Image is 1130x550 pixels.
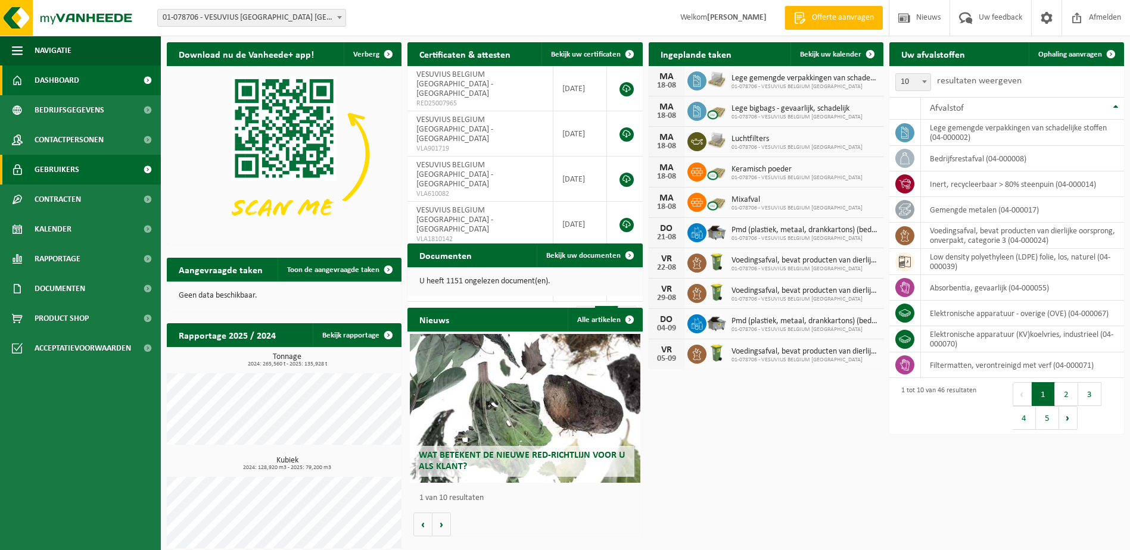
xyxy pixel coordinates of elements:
div: VR [655,285,678,294]
div: 29-08 [655,294,678,302]
td: voedingsafval, bevat producten van dierlijke oorsprong, onverpakt, categorie 3 (04-000024) [921,223,1124,249]
span: VLA901719 [416,144,544,154]
button: Vorige [413,512,432,536]
span: Documenten [35,274,85,304]
div: DO [655,315,678,324]
span: VLA610082 [416,189,544,199]
div: 18-08 [655,203,678,211]
h2: Documenten [407,243,484,267]
span: 01-078706 - VESUVIUS BELGIUM [GEOGRAPHIC_DATA] [731,205,863,212]
button: 4 [1013,406,1036,430]
span: VESUVIUS BELGIUM [GEOGRAPHIC_DATA] - [GEOGRAPHIC_DATA] [416,161,493,189]
td: [DATE] [553,111,608,157]
span: Wat betekent de nieuwe RED-richtlijn voor u als klant? [419,451,625,471]
div: 21-08 [655,233,678,242]
img: WB-5000-GAL-GY-01 [706,312,727,333]
button: Volgende [432,512,451,536]
img: PB-CU [706,100,727,120]
span: 01-078706 - VESUVIUS BELGIUM [GEOGRAPHIC_DATA] [731,114,863,121]
span: Lege bigbags - gevaarlijk, schadelijk [731,104,863,114]
div: DO [655,224,678,233]
td: filtermatten, verontreinigd met verf (04-000071) [921,352,1124,378]
span: 01-078706 - VESUVIUS BELGIUM [GEOGRAPHIC_DATA] [731,326,877,333]
div: 22-08 [655,264,678,272]
h2: Download nu de Vanheede+ app! [167,42,326,65]
td: low density polyethyleen (LDPE) folie, los, naturel (04-000039) [921,249,1124,275]
span: Luchtfilters [731,135,863,144]
td: gemengde metalen (04-000017) [921,197,1124,223]
a: Bekijk uw documenten [537,243,642,267]
div: 04-09 [655,324,678,333]
span: Ophaling aanvragen [1038,51,1102,58]
span: Bekijk uw certificaten [551,51,621,58]
span: VESUVIUS BELGIUM [GEOGRAPHIC_DATA] - [GEOGRAPHIC_DATA] [416,115,493,143]
span: Contactpersonen [35,125,104,155]
img: WB-5000-GAL-GY-01 [706,221,727,242]
span: Bedrijfsgegevens [35,95,104,125]
h2: Certificaten & attesten [407,42,522,65]
span: Afvalstof [930,104,964,113]
strong: [PERSON_NAME] [707,13,767,22]
span: 2024: 128,920 m3 - 2025: 79,200 m3 [173,465,401,471]
div: VR [655,345,678,355]
button: 3 [1078,382,1101,406]
span: Pmd (plastiek, metaal, drankkartons) (bedrijven) [731,317,877,326]
h2: Ingeplande taken [649,42,743,65]
td: inert, recycleerbaar > 80% steenpuin (04-000014) [921,171,1124,197]
span: VESUVIUS BELGIUM [GEOGRAPHIC_DATA] - [GEOGRAPHIC_DATA] [416,70,493,98]
td: [DATE] [553,202,608,247]
label: resultaten weergeven [937,76,1022,86]
div: MA [655,102,678,112]
button: 2 [1055,382,1078,406]
span: Pmd (plastiek, metaal, drankkartons) (bedrijven) [731,226,877,235]
span: Gebruikers [35,155,79,185]
span: Bekijk uw kalender [800,51,861,58]
span: 01-078706 - VESUVIUS BELGIUM NV - OOSTENDE [157,9,346,27]
div: 18-08 [655,112,678,120]
span: Navigatie [35,36,71,65]
a: Bekijk uw kalender [790,42,882,66]
span: Product Shop [35,304,89,333]
span: 01-078706 - VESUVIUS BELGIUM [GEOGRAPHIC_DATA] [731,83,877,90]
span: Voedingsafval, bevat producten van dierlijke oorsprong, onverpakt, categorie 3 [731,256,877,265]
img: LP-PA-00000-WDN-11 [706,130,727,151]
span: Contracten [35,185,81,214]
span: 2024: 265,560 t - 2025: 135,928 t [173,361,401,367]
img: PB-CU [706,191,727,211]
td: bedrijfsrestafval (04-000008) [921,146,1124,171]
span: 10 [895,73,931,91]
div: MA [655,163,678,173]
div: VR [655,254,678,264]
td: elektronische apparatuur - overige (OVE) (04-000067) [921,301,1124,326]
a: Bekijk uw certificaten [541,42,642,66]
button: Previous [1013,382,1032,406]
div: 18-08 [655,82,678,90]
a: Alle artikelen [568,308,642,332]
p: 1 van 10 resultaten [419,494,636,502]
span: Voedingsafval, bevat producten van dierlijke oorsprong, onverpakt, categorie 3 [731,286,877,296]
span: Verberg [353,51,379,58]
div: MA [655,193,678,203]
span: Mixafval [731,195,863,205]
h2: Rapportage 2025 / 2024 [167,323,288,346]
img: WB-0140-HPE-GN-50 [706,282,727,302]
span: Voedingsafval, bevat producten van dierlijke oorsprong, onverpakt, categorie 3 [731,347,877,357]
span: Toon de aangevraagde taken [287,266,379,274]
span: RED25007965 [416,99,544,108]
a: Bekijk rapportage [313,323,400,347]
img: PB-CU [706,161,727,181]
a: Wat betekent de nieuwe RED-richtlijn voor u als klant? [410,334,640,483]
span: Kalender [35,214,71,244]
div: 05-09 [655,355,678,363]
img: Download de VHEPlus App [167,66,401,242]
td: absorbentia, gevaarlijk (04-000055) [921,275,1124,301]
span: 10 [896,74,930,90]
span: VESUVIUS BELGIUM [GEOGRAPHIC_DATA] - [GEOGRAPHIC_DATA] [416,206,493,234]
span: Rapportage [35,244,80,274]
h3: Kubiek [173,457,401,471]
span: Keramisch poeder [731,165,863,174]
h2: Nieuws [407,308,461,331]
span: 01-078706 - VESUVIUS BELGIUM [GEOGRAPHIC_DATA] [731,296,877,303]
a: Ophaling aanvragen [1029,42,1123,66]
span: 01-078706 - VESUVIUS BELGIUM NV - OOSTENDE [158,10,345,26]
